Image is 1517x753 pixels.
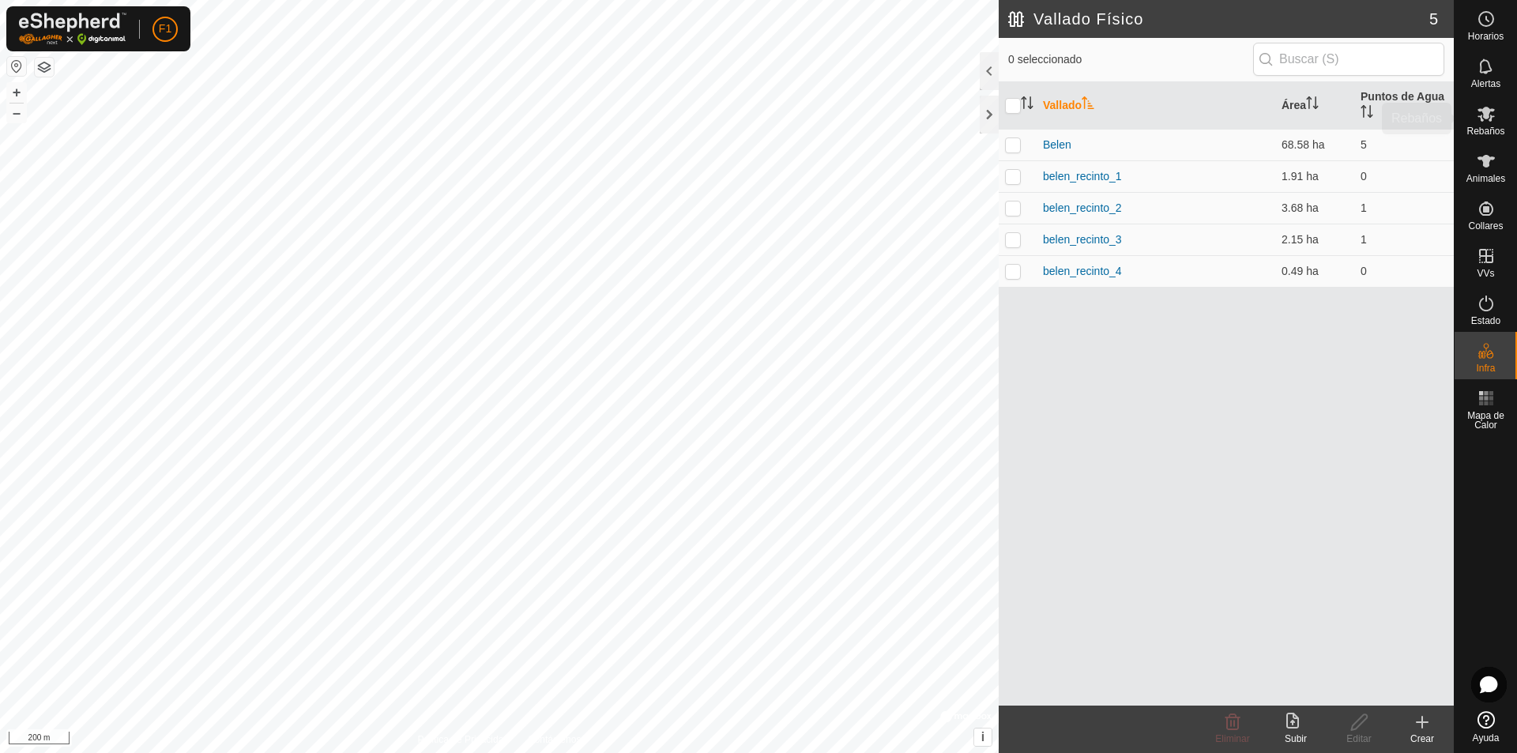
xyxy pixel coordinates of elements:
span: Alertas [1471,79,1500,88]
span: Infra [1476,363,1495,373]
td: 1.91 ha [1275,160,1354,192]
div: Editar [1327,732,1391,746]
span: VVs [1477,269,1494,278]
h2: Vallado Físico [1008,9,1429,28]
td: 0 [1354,160,1454,192]
img: Logo Gallagher [19,13,126,45]
div: Subir [1264,732,1327,746]
button: Capas del Mapa [35,58,54,77]
span: i [981,730,984,744]
p-sorticon: Activar para ordenar [1306,99,1319,111]
a: belen_recinto_1 [1043,170,1122,183]
p-sorticon: Activar para ordenar [1082,99,1094,111]
span: Eliminar [1215,733,1249,744]
a: belen_recinto_3 [1043,233,1122,246]
a: belen_recinto_4 [1043,265,1122,277]
a: Política de Privacidad [418,732,509,747]
a: Belen [1043,138,1071,151]
input: Buscar (S) [1253,43,1444,76]
td: 1 [1354,192,1454,224]
a: Ayuda [1455,705,1517,749]
span: 5 [1429,7,1438,31]
th: Puntos de Agua [1354,82,1454,130]
td: 0 [1354,255,1454,287]
button: – [7,104,26,122]
span: Rebaños [1466,126,1504,136]
span: Ayuda [1473,733,1500,743]
button: + [7,83,26,102]
span: Collares [1468,221,1503,231]
button: Restablecer Mapa [7,57,26,76]
a: belen_recinto_2 [1043,201,1122,214]
th: Vallado [1037,82,1275,130]
td: 68.58 ha [1275,129,1354,160]
span: Estado [1471,316,1500,326]
td: 2.15 ha [1275,224,1354,255]
th: Área [1275,82,1354,130]
p-sorticon: Activar para ordenar [1021,99,1033,111]
span: Animales [1466,174,1505,183]
span: Mapa de Calor [1459,411,1513,430]
a: Contáctenos [528,732,581,747]
td: 0.49 ha [1275,255,1354,287]
button: i [974,729,992,746]
p-sorticon: Activar para ordenar [1361,107,1373,120]
div: Crear [1391,732,1454,746]
td: 1 [1354,224,1454,255]
td: 3.68 ha [1275,192,1354,224]
td: 5 [1354,129,1454,160]
span: Horarios [1468,32,1504,41]
span: 0 seleccionado [1008,51,1253,68]
span: F1 [159,21,171,37]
